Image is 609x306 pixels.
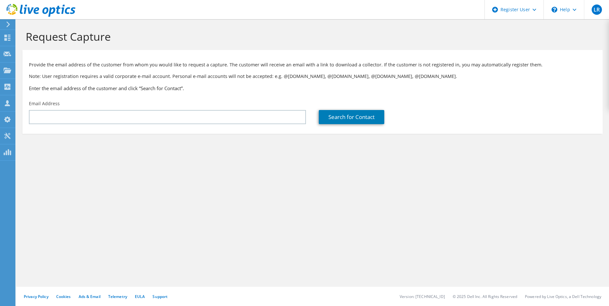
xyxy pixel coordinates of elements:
a: Telemetry [108,294,127,299]
a: EULA [135,294,145,299]
li: Powered by Live Optics, a Dell Technology [525,294,601,299]
li: Version: [TECHNICAL_ID] [400,294,445,299]
span: LR [592,4,602,15]
a: Privacy Policy [24,294,48,299]
label: Email Address [29,100,60,107]
a: Cookies [56,294,71,299]
a: Support [152,294,168,299]
a: Search for Contact [319,110,384,124]
li: © 2025 Dell Inc. All Rights Reserved [453,294,517,299]
h1: Request Capture [26,30,596,43]
p: Provide the email address of the customer from whom you would like to request a capture. The cust... [29,61,596,68]
h3: Enter the email address of the customer and click “Search for Contact”. [29,85,596,92]
svg: \n [552,7,557,13]
a: Ads & Email [79,294,100,299]
p: Note: User registration requires a valid corporate e-mail account. Personal e-mail accounts will ... [29,73,596,80]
